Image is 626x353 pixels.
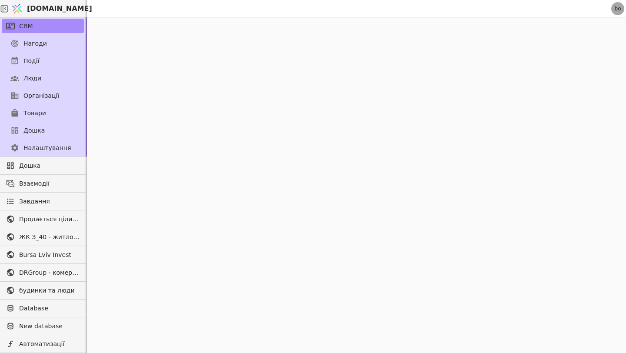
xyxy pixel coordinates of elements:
a: Автоматизації [2,337,84,351]
a: Організації [2,89,84,103]
span: Дошка [19,161,80,170]
a: Database [2,301,84,315]
a: CRM [2,19,84,33]
img: Logo [10,0,23,17]
span: New database [19,322,80,331]
a: Події [2,54,84,68]
a: Товари [2,106,84,120]
span: Автоматизації [19,340,80,349]
a: Bursa Lviv Invest [2,248,84,262]
span: CRM [19,22,33,31]
a: ЖК З_40 - житлова та комерційна нерухомість класу Преміум [2,230,84,244]
a: Люди [2,71,84,85]
span: Взаємодії [19,179,80,188]
a: bo [611,2,624,15]
a: Продається цілий будинок [PERSON_NAME] нерухомість [2,212,84,226]
span: Database [19,304,80,313]
span: [DOMAIN_NAME] [27,3,92,14]
span: Люди [23,74,41,83]
span: будинки та люди [19,286,80,295]
a: [DOMAIN_NAME] [9,0,87,17]
span: Налаштування [23,143,71,153]
span: Нагоди [23,39,47,48]
span: DRGroup - комерційна нерухоомість [19,268,80,277]
span: ЖК З_40 - житлова та комерційна нерухомість класу Преміум [19,233,80,242]
a: Дошка [2,159,84,173]
span: Організації [23,91,59,100]
a: DRGroup - комерційна нерухоомість [2,266,84,280]
a: New database [2,319,84,333]
span: Дошка [23,126,45,135]
span: Завдання [19,197,50,206]
a: будинки та люди [2,283,84,297]
a: Взаємодії [2,176,84,190]
span: Товари [23,109,46,118]
a: Дошка [2,123,84,137]
a: Завдання [2,194,84,208]
a: Налаштування [2,141,84,155]
span: Bursa Lviv Invest [19,250,80,260]
span: Продається цілий будинок [PERSON_NAME] нерухомість [19,215,80,224]
a: Нагоди [2,37,84,50]
span: Події [23,57,40,66]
